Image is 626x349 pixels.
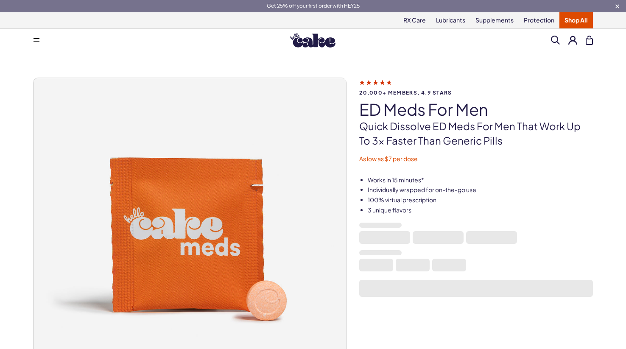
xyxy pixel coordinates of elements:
[368,186,593,194] li: Individually wrapped for on-the-go use
[359,78,593,95] a: 20,000+ members, 4.9 stars
[368,206,593,215] li: 3 unique flavors
[359,155,593,163] p: As low as $7 per dose
[519,12,559,28] a: Protection
[398,12,431,28] a: RX Care
[368,196,593,204] li: 100% virtual prescription
[290,33,335,47] img: Hello Cake
[8,3,618,9] div: Get 25% off your first order with HEY25
[359,119,593,148] p: Quick dissolve ED Meds for men that work up to 3x faster than generic pills
[368,176,593,184] li: Works in 15 minutes*
[359,101,593,118] h1: ED Meds for Men
[470,12,519,28] a: Supplements
[359,90,593,95] span: 20,000+ members, 4.9 stars
[559,12,593,28] a: Shop All
[431,12,470,28] a: Lubricants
